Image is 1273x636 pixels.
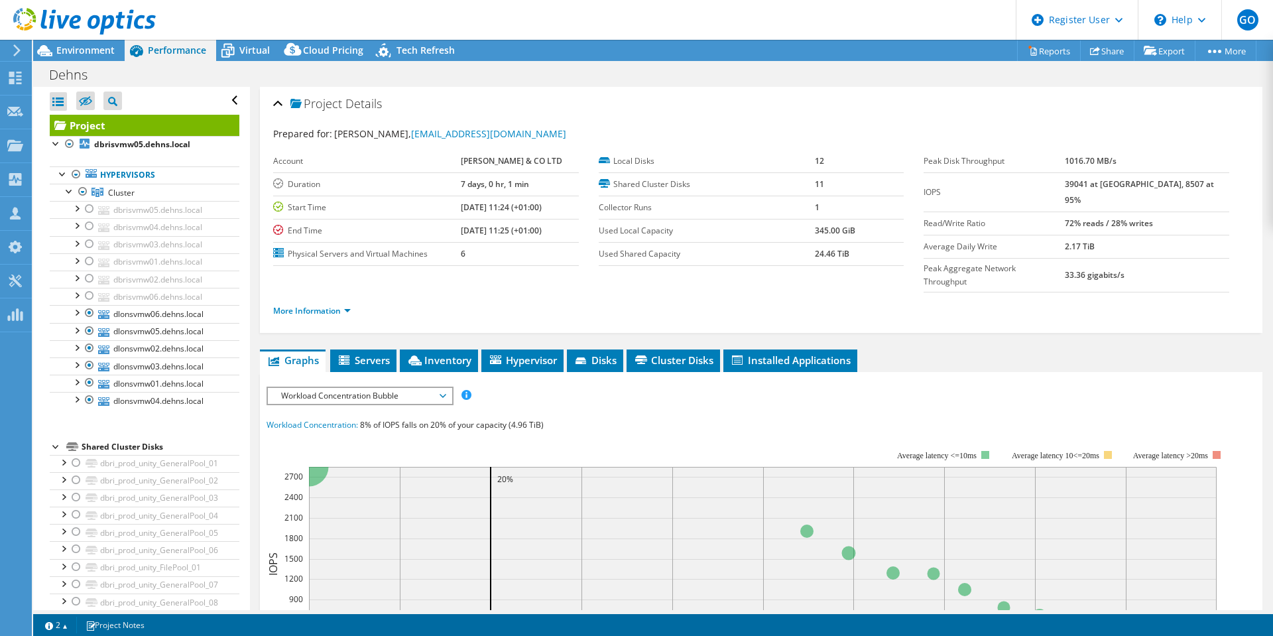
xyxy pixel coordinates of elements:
label: Peak Disk Throughput [924,155,1065,168]
a: More [1195,40,1256,61]
a: Reports [1017,40,1081,61]
a: dbri_prod_unity_GeneralPool_04 [50,507,239,524]
b: 1 [815,202,819,213]
b: 11 [815,178,824,190]
b: 6 [461,248,465,259]
text: Average latency >20ms [1133,451,1208,460]
label: Collector Runs [599,201,815,214]
label: Duration [273,178,461,191]
span: Graphs [267,353,319,367]
a: Cluster [50,184,239,201]
label: Read/Write Ratio [924,217,1065,230]
span: Disks [574,353,617,367]
tspan: Average latency 10<=20ms [1012,451,1099,460]
h1: Dehns [43,68,108,82]
label: Peak Aggregate Network Throughput [924,262,1065,288]
b: 33.36 gigabits/s [1065,269,1124,281]
a: Export [1134,40,1195,61]
b: 7 days, 0 hr, 1 min [461,178,529,190]
a: dlonsvmw04.dehns.local [50,392,239,409]
span: Cluster [108,187,135,198]
a: dbri_prod_unity_GeneralPool_03 [50,489,239,507]
b: 12 [815,155,824,166]
a: dbri_prod_unity_GeneralPool_01 [50,455,239,472]
a: dbrisvmw01.dehns.local [50,253,239,271]
a: dbri_prod_unity_GeneralPool_07 [50,576,239,594]
b: [DATE] 11:25 (+01:00) [461,225,542,236]
a: dbri_prod_unity_GeneralPool_02 [50,472,239,489]
a: dbrisvmw03.dehns.local [50,236,239,253]
span: Cluster Disks [633,353,713,367]
a: dbrisvmw02.dehns.local [50,271,239,288]
a: Share [1080,40,1134,61]
a: dlonsvmw06.dehns.local [50,305,239,322]
label: Used Local Capacity [599,224,815,237]
a: More Information [273,305,351,316]
a: 2 [36,617,77,633]
span: Cloud Pricing [303,44,363,56]
label: Used Shared Capacity [599,247,815,261]
a: dbrisvmw05.dehns.local [50,201,239,218]
label: Start Time [273,201,461,214]
label: IOPS [924,186,1065,199]
a: dlonsvmw03.dehns.local [50,357,239,375]
b: 345.00 GiB [815,225,855,236]
b: [PERSON_NAME] & CO LTD [461,155,562,166]
label: Account [273,155,461,168]
span: Workload Concentration Bubble [274,388,445,404]
span: GO [1237,9,1258,31]
label: Local Disks [599,155,815,168]
text: 2400 [284,491,303,503]
b: 24.46 TiB [815,248,849,259]
svg: \n [1154,14,1166,26]
a: dlonsvmw02.dehns.local [50,340,239,357]
span: Installed Applications [730,353,851,367]
text: IOPS [266,552,280,576]
a: dbrisvmw05.dehns.local [50,136,239,153]
span: Hypervisor [488,353,557,367]
label: End Time [273,224,461,237]
a: dbri_prod_unity_GeneralPool_08 [50,594,239,611]
a: dbri_prod_unity_GeneralPool_06 [50,541,239,558]
a: dbrisvmw06.dehns.local [50,288,239,305]
span: [PERSON_NAME], [334,127,566,140]
text: 1200 [284,573,303,584]
b: 2.17 TiB [1065,241,1095,252]
a: dbrisvmw04.dehns.local [50,218,239,235]
span: Tech Refresh [396,44,455,56]
span: Inventory [406,353,471,367]
span: Virtual [239,44,270,56]
b: 72% reads / 28% writes [1065,218,1153,229]
text: 900 [289,594,303,605]
span: Performance [148,44,206,56]
label: Average Daily Write [924,240,1065,253]
span: Workload Concentration: [267,419,358,430]
text: 1500 [284,553,303,564]
text: 2100 [284,512,303,523]
text: 2700 [284,471,303,482]
a: dlonsvmw05.dehns.local [50,323,239,340]
a: dbri_prod_unity_GeneralPool_05 [50,524,239,541]
span: Project [290,97,342,111]
b: 39041 at [GEOGRAPHIC_DATA], 8507 at 95% [1065,178,1214,206]
a: Project Notes [76,617,154,633]
div: Shared Cluster Disks [82,439,239,455]
text: 1800 [284,533,303,544]
b: 1016.70 MB/s [1065,155,1117,166]
a: [EMAIL_ADDRESS][DOMAIN_NAME] [411,127,566,140]
b: dbrisvmw05.dehns.local [94,139,190,150]
a: dlonsvmw01.dehns.local [50,375,239,392]
tspan: Average latency <=10ms [897,451,977,460]
a: Hypervisors [50,166,239,184]
label: Prepared for: [273,127,332,140]
a: Project [50,115,239,136]
label: Physical Servers and Virtual Machines [273,247,461,261]
span: Environment [56,44,115,56]
a: dbri_prod_unity_FilePool_01 [50,559,239,576]
text: 20% [497,474,513,485]
b: [DATE] 11:24 (+01:00) [461,202,542,213]
span: Details [345,95,382,111]
span: Servers [337,353,390,367]
label: Shared Cluster Disks [599,178,815,191]
span: 8% of IOPS falls on 20% of your capacity (4.96 TiB) [360,419,544,430]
